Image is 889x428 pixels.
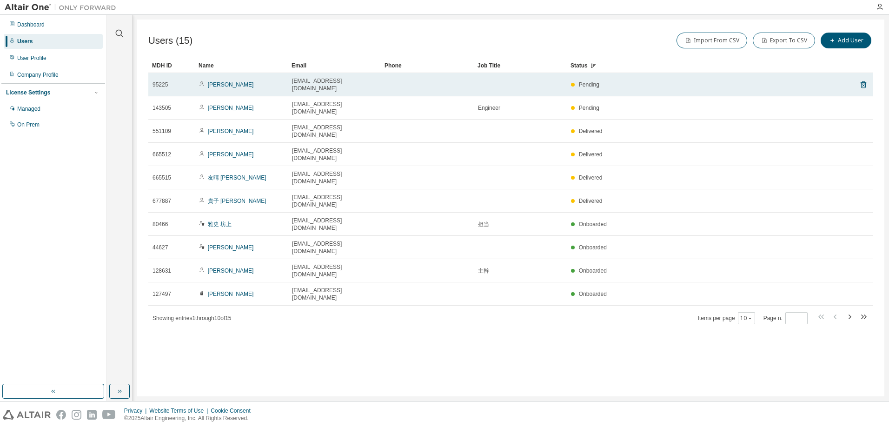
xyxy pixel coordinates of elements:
a: 友晴 [PERSON_NAME] [208,174,266,181]
span: Delivered [579,128,603,134]
div: MDH ID [152,58,191,73]
span: 677887 [153,197,171,205]
span: [EMAIL_ADDRESS][DOMAIN_NAME] [292,124,377,139]
button: Add User [821,33,871,48]
button: 10 [740,314,753,322]
span: 665515 [153,174,171,181]
a: [PERSON_NAME] [208,128,254,134]
button: Import From CSV [677,33,747,48]
span: 143505 [153,104,171,112]
div: Company Profile [17,71,59,79]
div: Privacy [124,407,149,415]
span: Engineer [478,104,500,112]
span: Page n. [763,312,808,324]
div: Name [199,58,284,73]
div: Website Terms of Use [149,407,211,415]
span: 665512 [153,151,171,158]
a: 貴子 [PERSON_NAME] [208,198,266,204]
div: Job Title [478,58,563,73]
span: [EMAIL_ADDRESS][DOMAIN_NAME] [292,217,377,232]
span: [EMAIL_ADDRESS][DOMAIN_NAME] [292,100,377,115]
span: Delivered [579,151,603,158]
div: Dashboard [17,21,45,28]
span: Delivered [579,198,603,204]
span: Pending [579,105,599,111]
span: 127497 [153,290,171,298]
span: 主幹 [478,267,489,274]
p: © 2025 Altair Engineering, Inc. All Rights Reserved. [124,415,256,422]
a: [PERSON_NAME] [208,291,254,297]
div: User Profile [17,54,46,62]
span: [EMAIL_ADDRESS][DOMAIN_NAME] [292,263,377,278]
span: Delivered [579,174,603,181]
button: Export To CSV [753,33,815,48]
img: youtube.svg [102,410,116,420]
div: On Prem [17,121,40,128]
img: instagram.svg [72,410,81,420]
span: Onboarded [579,267,607,274]
span: 80466 [153,221,168,228]
div: License Settings [6,89,50,96]
span: [EMAIL_ADDRESS][DOMAIN_NAME] [292,147,377,162]
a: 雅史 坊上 [208,221,232,227]
span: Users (15) [148,35,192,46]
span: Onboarded [579,291,607,297]
span: Showing entries 1 through 10 of 15 [153,315,232,321]
div: Status [571,58,825,73]
span: Items per page [698,312,755,324]
span: Pending [579,81,599,88]
img: altair_logo.svg [3,410,51,420]
a: [PERSON_NAME] [208,151,254,158]
div: Phone [385,58,470,73]
span: [EMAIL_ADDRESS][DOMAIN_NAME] [292,77,377,92]
span: [EMAIL_ADDRESS][DOMAIN_NAME] [292,194,377,208]
div: Email [292,58,377,73]
span: [EMAIL_ADDRESS][DOMAIN_NAME] [292,170,377,185]
span: 128631 [153,267,171,274]
div: Users [17,38,33,45]
div: Managed [17,105,40,113]
a: [PERSON_NAME] [208,244,254,251]
span: 44627 [153,244,168,251]
img: facebook.svg [56,410,66,420]
div: Cookie Consent [211,407,256,415]
img: linkedin.svg [87,410,97,420]
span: Onboarded [579,244,607,251]
span: 95225 [153,81,168,88]
span: [EMAIL_ADDRESS][DOMAIN_NAME] [292,287,377,301]
a: [PERSON_NAME] [208,267,254,274]
span: Onboarded [579,221,607,227]
span: [EMAIL_ADDRESS][DOMAIN_NAME] [292,240,377,255]
a: [PERSON_NAME] [208,105,254,111]
span: 551109 [153,127,171,135]
span: 担当 [478,221,489,228]
a: [PERSON_NAME] [208,81,254,88]
img: Altair One [5,3,121,12]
